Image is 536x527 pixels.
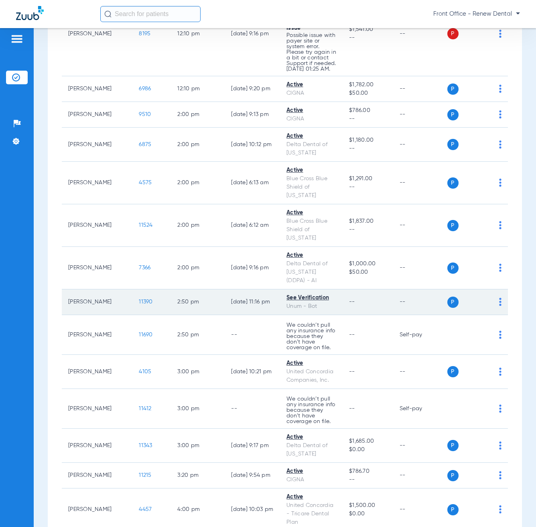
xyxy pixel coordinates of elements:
span: 11412 [139,406,151,411]
span: P [447,83,459,95]
td: -- [393,102,447,128]
td: -- [393,204,447,247]
img: group-dot-blue.svg [499,298,501,306]
td: 2:50 PM [171,315,225,355]
td: [DATE] 9:54 PM [225,463,280,488]
td: [PERSON_NAME] [62,463,132,488]
img: group-dot-blue.svg [499,442,501,450]
div: CIGNA [286,476,336,484]
span: P [447,262,459,274]
td: [PERSON_NAME] [62,429,132,463]
img: group-dot-blue.svg [499,331,501,339]
span: -- [349,406,355,411]
td: [PERSON_NAME] [62,289,132,315]
img: hamburger-icon [10,34,23,44]
span: $1,180.00 [349,136,386,144]
div: Delta Dental of [US_STATE] [286,140,336,157]
span: -- [349,183,386,191]
td: 3:00 PM [171,355,225,389]
div: Active [286,166,336,175]
span: 6875 [139,142,151,147]
span: $786.70 [349,467,386,476]
td: [PERSON_NAME] [62,315,132,355]
div: Blue Cross Blue Shield of [US_STATE] [286,217,336,242]
span: P [447,139,459,150]
span: P [447,297,459,308]
span: P [447,504,459,515]
td: -- [393,289,447,315]
img: group-dot-blue.svg [499,405,501,413]
img: group-dot-blue.svg [499,179,501,187]
span: P [447,440,459,451]
img: group-dot-blue.svg [499,140,501,149]
div: United Concordia Companies, Inc. [286,368,336,385]
td: [DATE] 6:13 AM [225,162,280,204]
span: $1,782.00 [349,81,386,89]
div: Active [286,493,336,501]
span: 11215 [139,472,151,478]
span: -- [349,144,386,153]
span: Temporary Data Issue [286,17,331,31]
span: -- [349,115,386,123]
div: Active [286,106,336,115]
img: Zuub Logo [16,6,44,20]
img: group-dot-blue.svg [499,30,501,38]
div: Active [286,209,336,217]
span: P [447,220,459,231]
span: $50.00 [349,89,386,98]
span: -- [349,34,386,42]
td: -- [393,463,447,488]
span: -- [349,299,355,305]
td: [PERSON_NAME] [62,76,132,102]
td: [PERSON_NAME] [62,389,132,429]
span: P [447,28,459,39]
span: 11524 [139,222,152,228]
span: $1,291.00 [349,175,386,183]
td: Self-pay [393,315,447,355]
div: Active [286,81,336,89]
span: P [447,470,459,481]
div: CIGNA [286,115,336,123]
span: -- [349,332,355,338]
img: group-dot-blue.svg [499,368,501,376]
div: See Verification [286,294,336,302]
td: [PERSON_NAME] [62,247,132,289]
span: P [447,177,459,189]
img: group-dot-blue.svg [499,110,501,118]
td: [DATE] 9:17 PM [225,429,280,463]
td: Self-pay [393,389,447,429]
td: [DATE] 9:13 PM [225,102,280,128]
img: group-dot-blue.svg [499,471,501,479]
span: $1,541.00 [349,25,386,34]
span: $50.00 [349,268,386,277]
img: Search Icon [104,10,112,18]
iframe: Chat Widget [496,488,536,527]
div: Unum - Bot [286,302,336,311]
div: Blue Cross Blue Shield of [US_STATE] [286,175,336,200]
span: 7366 [139,265,150,271]
td: [DATE] 11:16 PM [225,289,280,315]
span: $1,837.00 [349,217,386,226]
img: group-dot-blue.svg [499,264,501,272]
td: [PERSON_NAME] [62,128,132,162]
td: -- [393,76,447,102]
p: Possible issue with payer site or system error. Please try again in a bit or contact Support if n... [286,33,336,72]
td: -- [225,315,280,355]
td: [DATE] 9:16 PM [225,247,280,289]
input: Search for patients [100,6,201,22]
div: CIGNA [286,89,336,98]
span: 11390 [139,299,152,305]
span: Front Office - Renew Dental [433,10,520,18]
td: 2:00 PM [171,162,225,204]
td: [PERSON_NAME] [62,162,132,204]
div: Active [286,132,336,140]
img: group-dot-blue.svg [499,85,501,93]
td: 3:00 PM [171,389,225,429]
span: 6986 [139,86,151,92]
td: [PERSON_NAME] [62,102,132,128]
span: 11690 [139,332,152,338]
span: 4457 [139,507,152,512]
span: -- [349,476,386,484]
td: -- [393,355,447,389]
